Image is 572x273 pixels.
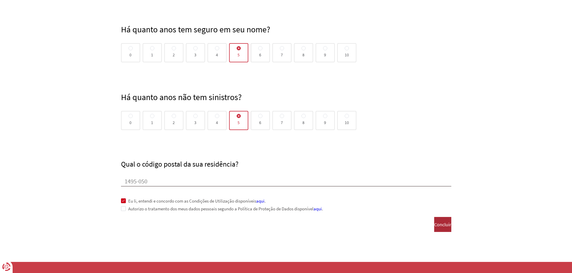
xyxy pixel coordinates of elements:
[256,198,265,204] a: aqui
[313,206,322,212] a: aqui
[434,217,451,232] button: Concluir
[126,206,323,211] span: Autorizo o tratamento dos meus dados pessoais segundo a Política de Proteção de Dados disponível .
[121,25,451,34] h4: Há quanto anos tem seguro em seu nome?
[121,177,451,186] input: ex. 1200-100
[121,92,451,102] h4: Há quanto anos não tem sinistros?
[126,198,266,203] span: Eu li, entendi e concordo com as Condições de Utilização disponíveis .
[434,222,451,227] span: Concluir
[121,159,238,169] label: Qual o código postal da sua residência?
